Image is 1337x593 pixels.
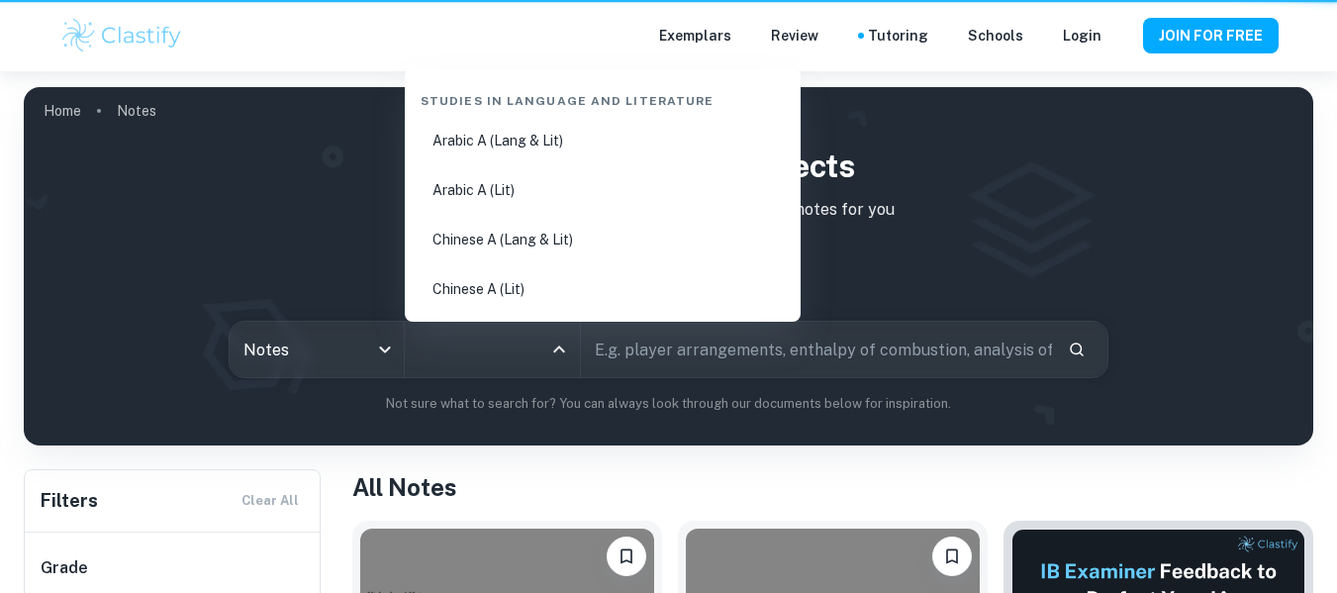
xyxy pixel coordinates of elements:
[352,469,1313,505] h1: All Notes
[117,100,156,122] p: Notes
[40,394,1297,414] p: Not sure what to search for? You can always look through our documents below for inspiration.
[771,25,818,47] p: Review
[413,167,793,213] li: Arabic A (Lit)
[868,25,928,47] a: Tutoring
[1060,333,1094,366] button: Search
[24,87,1313,445] img: profile cover
[1143,18,1279,53] button: JOIN FOR FREE
[40,143,1297,190] h1: IB Notes for all subjects
[413,266,793,312] li: Chinese A (Lit)
[932,537,972,576] button: Please log in to bookmark exemplars
[59,16,185,55] img: Clastify logo
[413,76,793,118] div: Studies in Language and Literature
[413,118,793,163] li: Arabic A (Lang & Lit)
[607,537,646,576] button: Please log in to bookmark exemplars
[581,322,1053,377] input: E.g. player arrangements, enthalpy of combustion, analysis of a big city...
[659,25,731,47] p: Exemplars
[41,556,306,580] h6: Grade
[1117,31,1127,41] button: Help and Feedback
[44,97,81,125] a: Home
[41,487,98,515] h6: Filters
[230,322,405,377] div: Notes
[968,25,1023,47] a: Schools
[413,217,793,262] li: Chinese A (Lang & Lit)
[545,336,573,363] button: Close
[40,198,1297,222] p: Type a search phrase to find the most relevant notes for you
[1063,25,1101,47] a: Login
